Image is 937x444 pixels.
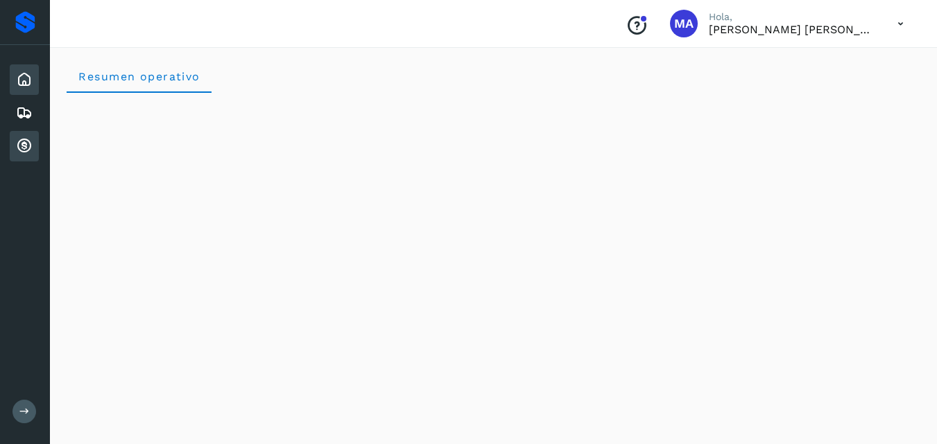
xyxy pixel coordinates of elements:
[709,11,875,23] p: Hola,
[10,98,39,128] div: Embarques
[78,70,200,83] span: Resumen operativo
[10,131,39,161] div: Cuentas por cobrar
[10,64,39,95] div: Inicio
[709,23,875,36] p: MIGUEL ANGEL LARIOS BRAVO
